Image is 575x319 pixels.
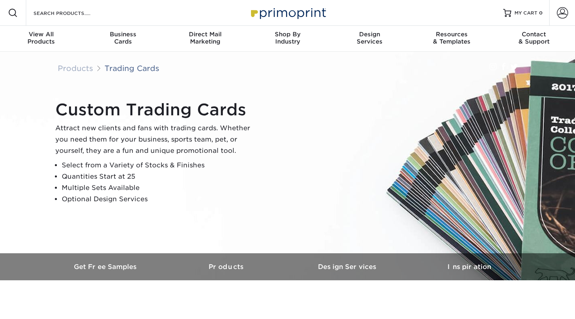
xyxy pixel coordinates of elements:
[493,31,575,45] div: & Support
[62,171,257,182] li: Quantities Start at 25
[46,253,167,280] a: Get Free Samples
[411,26,493,52] a: Resources& Templates
[46,263,167,271] h3: Get Free Samples
[164,31,247,38] span: Direct Mail
[328,31,411,38] span: Design
[55,123,257,156] p: Attract new clients and fans with trading cards. Whether you need them for your business, sports ...
[105,64,159,73] a: Trading Cards
[62,194,257,205] li: Optional Design Services
[164,31,247,45] div: Marketing
[55,100,257,119] h1: Custom Trading Cards
[247,31,329,45] div: Industry
[62,182,257,194] li: Multiple Sets Available
[328,26,411,52] a: DesignServices
[33,8,111,18] input: SEARCH PRODUCTS.....
[247,4,328,21] img: Primoprint
[247,26,329,52] a: Shop ByIndustry
[409,253,530,280] a: Inspiration
[411,31,493,45] div: & Templates
[493,26,575,52] a: Contact& Support
[493,31,575,38] span: Contact
[411,31,493,38] span: Resources
[328,31,411,45] div: Services
[288,263,409,271] h3: Design Services
[62,160,257,171] li: Select from a Variety of Stocks & Finishes
[82,26,165,52] a: BusinessCards
[82,31,165,38] span: Business
[167,263,288,271] h3: Products
[539,10,543,16] span: 0
[409,263,530,271] h3: Inspiration
[82,31,165,45] div: Cards
[164,26,247,52] a: Direct MailMarketing
[58,64,93,73] a: Products
[514,10,537,17] span: MY CART
[247,31,329,38] span: Shop By
[167,253,288,280] a: Products
[288,253,409,280] a: Design Services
